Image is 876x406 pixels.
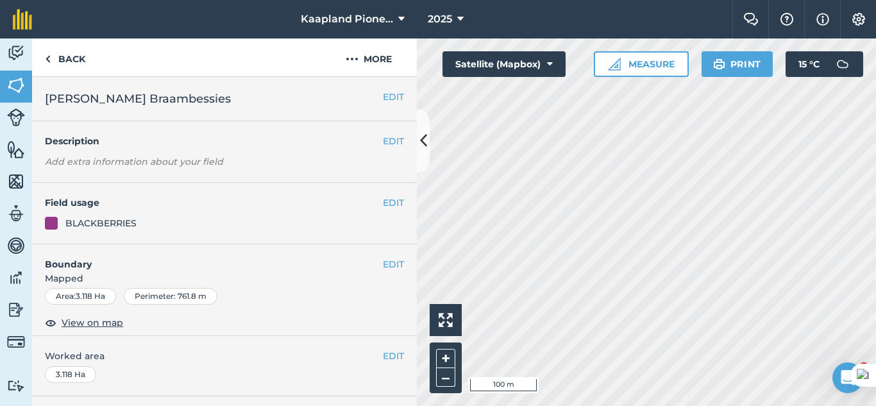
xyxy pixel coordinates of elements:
[383,349,404,363] button: EDIT
[7,204,25,223] img: svg+xml;base64,PD94bWwgdmVyc2lvbj0iMS4wIiBlbmNvZGluZz0idXRmLTgiPz4KPCEtLSBHZW5lcmF0b3I6IEFkb2JlIE...
[442,51,566,77] button: Satellite (Mapbox)
[702,51,773,77] button: Print
[383,257,404,271] button: EDIT
[7,76,25,95] img: svg+xml;base64,PHN2ZyB4bWxucz0iaHR0cDovL3d3dy53My5vcmcvMjAwMC9zdmciIHdpZHRoPSI1NiIgaGVpZ2h0PSI2MC...
[7,333,25,351] img: svg+xml;base64,PD94bWwgdmVyc2lvbj0iMS4wIiBlbmNvZGluZz0idXRmLTgiPz4KPCEtLSBHZW5lcmF0b3I6IEFkb2JlIE...
[45,315,56,330] img: svg+xml;base64,PHN2ZyB4bWxucz0iaHR0cDovL3d3dy53My5vcmcvMjAwMC9zdmciIHdpZHRoPSIxOCIgaGVpZ2h0PSIyNC...
[45,90,231,108] span: [PERSON_NAME] Braambessies
[32,244,383,271] h4: Boundary
[45,288,116,305] div: Area : 3.118 Ha
[32,271,417,285] span: Mapped
[594,51,689,77] button: Measure
[7,44,25,63] img: svg+xml;base64,PD94bWwgdmVyc2lvbj0iMS4wIiBlbmNvZGluZz0idXRmLTgiPz4KPCEtLSBHZW5lcmF0b3I6IEFkb2JlIE...
[383,196,404,210] button: EDIT
[45,196,383,210] h4: Field usage
[45,51,51,67] img: svg+xml;base64,PHN2ZyB4bWxucz0iaHR0cDovL3d3dy53My5vcmcvMjAwMC9zdmciIHdpZHRoPSI5IiBoZWlnaHQ9IjI0Ii...
[7,108,25,126] img: svg+xml;base64,PD94bWwgdmVyc2lvbj0iMS4wIiBlbmNvZGluZz0idXRmLTgiPz4KPCEtLSBHZW5lcmF0b3I6IEFkb2JlIE...
[45,134,404,148] h4: Description
[7,268,25,287] img: svg+xml;base64,PD94bWwgdmVyc2lvbj0iMS4wIiBlbmNvZGluZz0idXRmLTgiPz4KPCEtLSBHZW5lcmF0b3I6IEFkb2JlIE...
[7,172,25,191] img: svg+xml;base64,PHN2ZyB4bWxucz0iaHR0cDovL3d3dy53My5vcmcvMjAwMC9zdmciIHdpZHRoPSI1NiIgaGVpZ2h0PSI2MC...
[816,12,829,27] img: svg+xml;base64,PHN2ZyB4bWxucz0iaHR0cDovL3d3dy53My5vcmcvMjAwMC9zdmciIHdpZHRoPSIxNyIgaGVpZ2h0PSIxNy...
[45,315,123,330] button: View on map
[436,368,455,387] button: –
[346,51,358,67] img: svg+xml;base64,PHN2ZyB4bWxucz0iaHR0cDovL3d3dy53My5vcmcvMjAwMC9zdmciIHdpZHRoPSIyMCIgaGVpZ2h0PSIyNC...
[798,51,820,77] span: 15 ° C
[65,216,137,230] div: BLACKBERRIES
[45,366,96,383] div: 3.118 Ha
[301,12,393,27] span: Kaapland Pioneer
[62,316,123,330] span: View on map
[124,288,217,305] div: Perimeter : 761.8 m
[383,90,404,104] button: EDIT
[7,380,25,392] img: svg+xml;base64,PD94bWwgdmVyc2lvbj0iMS4wIiBlbmNvZGluZz0idXRmLTgiPz4KPCEtLSBHZW5lcmF0b3I6IEFkb2JlIE...
[428,12,452,27] span: 2025
[859,362,869,373] span: 2
[7,140,25,159] img: svg+xml;base64,PHN2ZyB4bWxucz0iaHR0cDovL3d3dy53My5vcmcvMjAwMC9zdmciIHdpZHRoPSI1NiIgaGVpZ2h0PSI2MC...
[13,9,32,30] img: fieldmargin Logo
[786,51,863,77] button: 15 °C
[713,56,725,72] img: svg+xml;base64,PHN2ZyB4bWxucz0iaHR0cDovL3d3dy53My5vcmcvMjAwMC9zdmciIHdpZHRoPSIxOSIgaGVpZ2h0PSIyNC...
[321,38,417,76] button: More
[7,300,25,319] img: svg+xml;base64,PD94bWwgdmVyc2lvbj0iMS4wIiBlbmNvZGluZz0idXRmLTgiPz4KPCEtLSBHZW5lcmF0b3I6IEFkb2JlIE...
[7,236,25,255] img: svg+xml;base64,PD94bWwgdmVyc2lvbj0iMS4wIiBlbmNvZGluZz0idXRmLTgiPz4KPCEtLSBHZW5lcmF0b3I6IEFkb2JlIE...
[436,349,455,368] button: +
[45,349,404,363] span: Worked area
[779,13,795,26] img: A question mark icon
[32,38,98,76] a: Back
[383,134,404,148] button: EDIT
[830,51,855,77] img: svg+xml;base64,PD94bWwgdmVyc2lvbj0iMS4wIiBlbmNvZGluZz0idXRmLTgiPz4KPCEtLSBHZW5lcmF0b3I6IEFkb2JlIE...
[851,13,866,26] img: A cog icon
[743,13,759,26] img: Two speech bubbles overlapping with the left bubble in the forefront
[608,58,621,71] img: Ruler icon
[832,362,863,393] iframe: Intercom live chat
[45,156,223,167] em: Add extra information about your field
[439,313,453,327] img: Four arrows, one pointing top left, one top right, one bottom right and the last bottom left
